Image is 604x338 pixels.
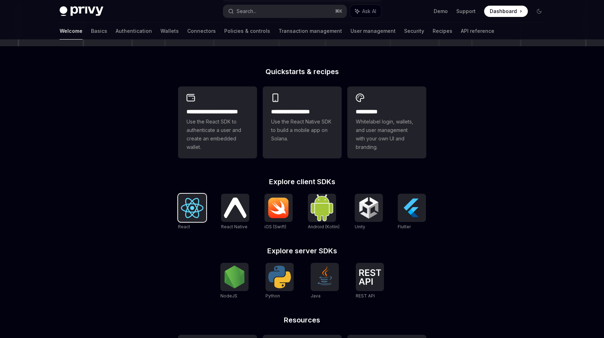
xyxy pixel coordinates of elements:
a: API reference [461,23,494,40]
img: Python [268,266,291,288]
span: Unity [355,224,365,229]
span: iOS (Swift) [264,224,286,229]
span: React [178,224,190,229]
span: Ask AI [362,8,376,15]
img: iOS (Swift) [267,197,290,218]
span: ⌘ K [335,8,342,14]
a: Welcome [60,23,83,40]
a: Recipes [433,23,452,40]
a: Connectors [187,23,216,40]
a: Transaction management [279,23,342,40]
div: Search... [237,7,256,16]
a: Support [456,8,476,15]
img: Java [313,266,336,288]
span: Use the React SDK to authenticate a user and create an embedded wallet. [187,117,249,151]
h2: Explore server SDKs [178,247,426,254]
a: React NativeReact Native [221,194,249,230]
span: Dashboard [490,8,517,15]
a: Android (Kotlin)Android (Kotlin) [308,194,340,230]
a: User management [350,23,396,40]
a: Wallets [160,23,179,40]
span: Java [311,293,321,298]
a: **** *****Whitelabel login, wallets, and user management with your own UI and branding. [347,86,426,158]
img: React [181,198,203,218]
a: JavaJava [311,263,339,300]
img: REST API [359,269,381,285]
h2: Quickstarts & recipes [178,68,426,75]
span: Python [266,293,280,298]
a: Demo [434,8,448,15]
button: Ask AI [350,5,381,18]
span: React Native [221,224,248,229]
button: Search...⌘K [223,5,347,18]
span: Use the React Native SDK to build a mobile app on Solana. [271,117,333,143]
img: Flutter [401,197,423,219]
a: Security [404,23,424,40]
span: Android (Kotlin) [308,224,340,229]
span: NodeJS [220,293,237,298]
img: React Native [224,198,246,218]
button: Toggle dark mode [533,6,545,17]
span: REST API [356,293,375,298]
a: Authentication [116,23,152,40]
h2: Explore client SDKs [178,178,426,185]
a: Policies & controls [224,23,270,40]
a: Dashboard [484,6,528,17]
a: Basics [91,23,107,40]
span: Whitelabel login, wallets, and user management with your own UI and branding. [356,117,418,151]
img: Android (Kotlin) [311,194,333,221]
img: Unity [358,197,380,219]
a: REST APIREST API [356,263,384,300]
a: PythonPython [266,263,294,300]
img: dark logo [60,6,103,16]
a: NodeJSNodeJS [220,263,249,300]
img: NodeJS [223,266,246,288]
h2: Resources [178,316,426,324]
a: FlutterFlutter [398,194,426,230]
a: **** **** **** ***Use the React Native SDK to build a mobile app on Solana. [263,86,342,158]
a: UnityUnity [355,194,383,230]
span: Flutter [398,224,411,229]
a: ReactReact [178,194,206,230]
a: iOS (Swift)iOS (Swift) [264,194,293,230]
